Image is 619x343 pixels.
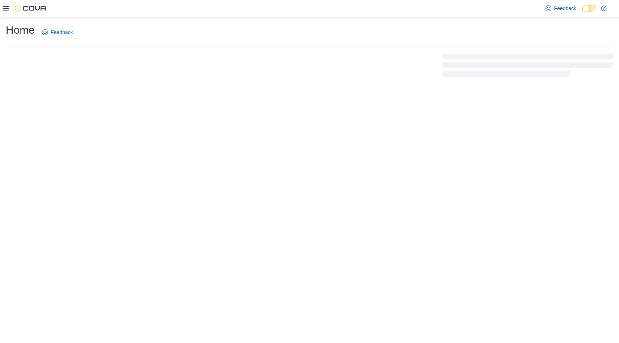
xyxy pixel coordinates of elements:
[442,55,613,78] span: Loading
[14,5,47,12] img: Cova
[543,1,579,16] a: Feedback
[582,5,597,12] input: Dark Mode
[582,12,582,13] span: Dark Mode
[39,25,76,39] a: Feedback
[6,23,35,37] h1: Home
[554,5,576,12] span: Feedback
[51,29,73,36] span: Feedback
